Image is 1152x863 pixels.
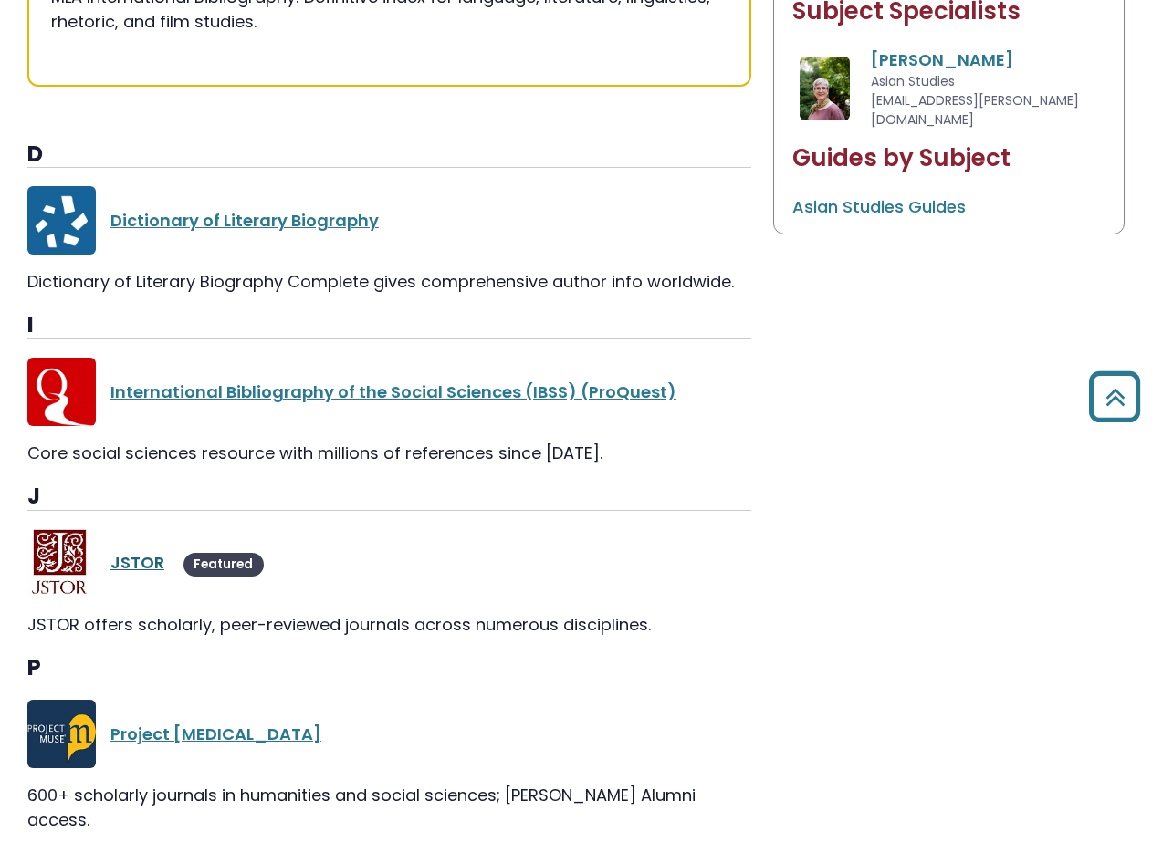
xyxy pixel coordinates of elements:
a: Project [MEDICAL_DATA] [110,723,321,745]
a: [PERSON_NAME] [871,48,1013,71]
a: Asian Studies Guides [792,195,966,218]
h3: I [27,312,751,339]
span: Featured [183,553,264,577]
h3: P [27,655,751,682]
h2: Guides by Subject [792,144,1105,172]
img: Francene Lewis [800,57,850,120]
a: International Bibliography of the Social Sciences (IBSS) (ProQuest) [110,380,676,403]
div: Dictionary of Literary Biography Complete gives comprehensive author info worldwide. [27,269,751,294]
div: JSTOR offers scholarly, peer-reviewed journals across numerous disciplines. [27,612,751,637]
div: Core social sciences resource with millions of references since [DATE]. [27,441,751,465]
a: JSTOR [110,551,164,574]
a: Dictionary of Literary Biography [110,209,379,232]
h3: D [27,141,751,169]
a: Back to Top [1082,380,1147,413]
div: 600+ scholarly journals in humanities and social sciences; [PERSON_NAME] Alumni access. [27,783,751,832]
h3: J [27,483,751,511]
span: Asian Studies [871,72,955,90]
span: [EMAIL_ADDRESS][PERSON_NAME][DOMAIN_NAME] [871,91,1079,129]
